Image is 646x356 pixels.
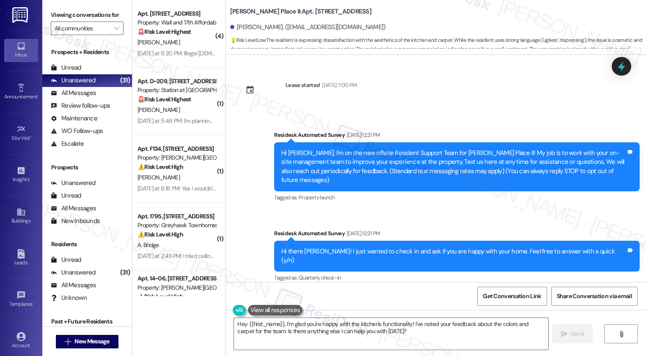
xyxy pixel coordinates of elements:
div: Property: [PERSON_NAME][GEOGRAPHIC_DATA] Townhomes [137,283,216,292]
a: Account [4,329,38,352]
div: Residesk Automated Survey [274,130,640,142]
span: : The resident is expressing dissatisfaction with the aesthetics of the kitchen and carpet. While... [230,36,646,54]
div: Property: Station at [GEOGRAPHIC_DATA][PERSON_NAME] [137,86,216,95]
div: Unanswered [51,179,96,188]
div: Hi there [PERSON_NAME]! I just wanted to check in and ask if you are happy with your home. Feel f... [281,247,626,265]
span: Property launch [299,194,334,201]
strong: ⚠️ Risk Level: High [137,293,183,300]
div: All Messages [51,204,96,213]
div: Property: [PERSON_NAME][GEOGRAPHIC_DATA] [137,153,216,162]
div: Apt. D~209, [STREET_ADDRESS] [137,77,216,86]
div: [DATE] at 8:20 PM: Illegal [DEMOGRAPHIC_DATA]. No mention of that [137,49,305,57]
div: Tagged as: [274,191,640,204]
div: Apt. 14~06, [STREET_ADDRESS][PERSON_NAME] [137,274,216,283]
div: [DATE] 12:21 PM [345,130,380,139]
span: A. Bridge [137,241,159,249]
div: Unread [51,191,81,200]
i:  [65,338,71,345]
div: Unread [51,63,81,72]
input: All communities [55,22,110,35]
span: [PERSON_NAME] [137,38,180,46]
button: Share Conversation via email [551,287,638,306]
div: Review follow-ups [51,101,110,110]
div: Past + Future Residents [42,317,132,326]
div: Residesk Automated Survey [274,229,640,241]
div: Lease started [286,81,320,90]
div: Prospects + Residents [42,48,132,57]
div: All Messages [51,281,96,290]
div: (31) [118,74,132,87]
strong: 💡 Risk Level: Low [230,37,266,43]
div: [PERSON_NAME]. ([EMAIL_ADDRESS][DOMAIN_NAME]) [230,23,386,32]
div: New Inbounds [51,217,100,226]
div: Residents [42,240,132,249]
div: Hi [PERSON_NAME], I'm on the new offsite Resident Support Team for [PERSON_NAME] Place II! My job... [281,149,626,185]
strong: 🚨 Risk Level: Highest [137,95,191,103]
i:  [114,25,119,32]
a: Leads [4,247,38,269]
div: Property: Wall and 17th Affordable [137,18,216,27]
span: • [30,134,32,140]
span: • [38,92,39,98]
div: WO Follow-ups [51,127,103,136]
div: (31) [118,266,132,279]
div: Apt. F134, [STREET_ADDRESS] [137,144,216,153]
div: Maintenance [51,114,97,123]
div: Apt. [STREET_ADDRESS] [137,9,216,18]
span: Quarterly check-in [299,274,341,281]
span: New Message [74,337,109,346]
button: New Message [56,335,118,348]
div: Prospects [42,163,132,172]
div: Escalate [51,139,84,148]
div: [DATE] at 5:48 PM: I'm planning on moving out of state [137,117,269,125]
div: Unanswered [51,76,96,85]
div: Tagged as: [274,272,640,284]
a: Insights • [4,163,38,186]
span: Get Conversation Link [483,292,541,301]
div: Property: Greyhawk Townhomes [137,221,216,230]
strong: ⚠️ Risk Level: High [137,231,183,238]
label: Viewing conversations for [51,8,124,22]
div: Unknown [51,293,87,302]
div: Unread [51,255,81,264]
button: Send [552,324,593,343]
b: [PERSON_NAME] Place II: Apt. [STREET_ADDRESS] [230,7,371,16]
span: [PERSON_NAME] [137,174,180,181]
button: Get Conversation Link [477,287,547,306]
i:  [618,331,624,337]
span: • [33,300,34,306]
div: [DATE] 7:00 PM [320,81,357,90]
div: Apt. 1795, [STREET_ADDRESS] [137,212,216,221]
strong: 🚨 Risk Level: Highest [137,28,191,35]
strong: ⚠️ Risk Level: High [137,163,183,171]
a: Site Visit • [4,122,38,145]
span: • [29,175,30,181]
span: Share Conversation via email [557,292,632,301]
div: Unanswered [51,268,96,277]
a: Inbox [4,39,38,62]
a: Templates • [4,288,38,311]
div: All Messages [51,89,96,98]
div: [DATE] 12:21 PM [345,229,380,238]
span: [PERSON_NAME] [137,106,180,114]
span: Send [571,329,584,338]
i:  [561,331,567,337]
textarea: Hey {{first_name}}, I'm glad you're happy with the kitchen's functionality! I've noted your feedb... [234,318,548,350]
img: ResiDesk Logo [12,7,30,23]
a: Buildings [4,205,38,228]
